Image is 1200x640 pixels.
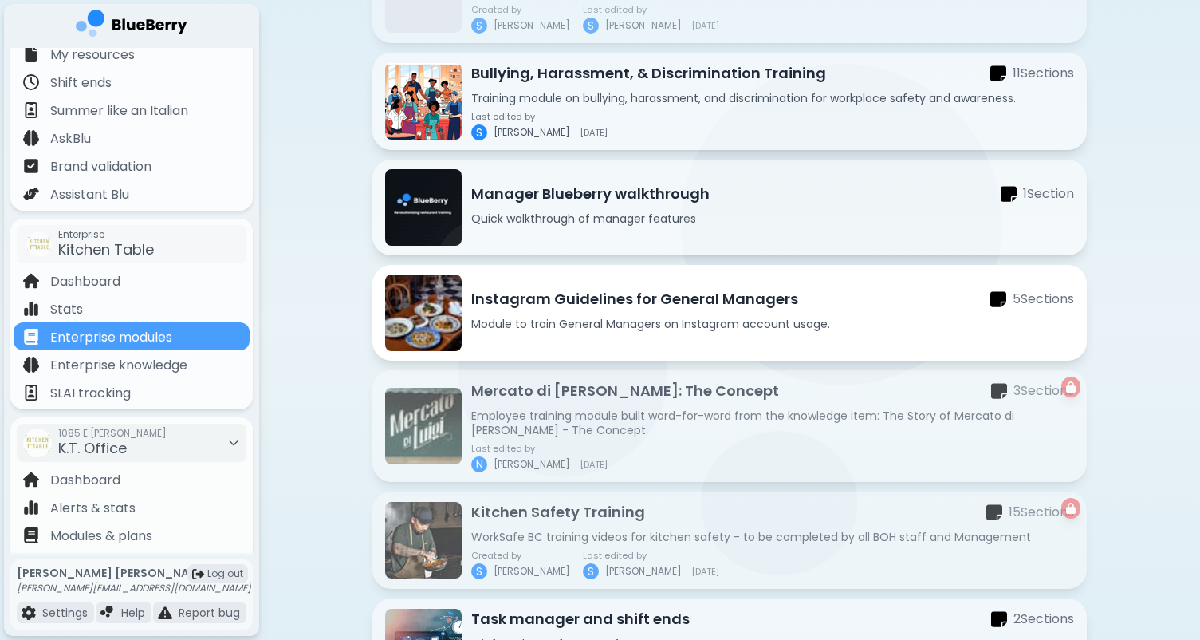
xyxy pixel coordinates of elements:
[58,438,127,458] span: K.T. Office
[494,126,570,139] span: [PERSON_NAME]
[1009,503,1074,522] p: 15 Section s
[23,472,39,488] img: file icon
[471,317,1074,331] p: Module to train General Managers on Instagram account usage.
[494,565,570,578] span: [PERSON_NAME]
[471,91,1074,105] p: Training module on bullying, harassment, and discrimination for workplace safety and awareness.
[179,606,240,620] p: Report bug
[17,582,251,595] p: [PERSON_NAME][EMAIL_ADDRESS][DOMAIN_NAME]
[471,380,779,402] p: Mercato di [PERSON_NAME]: The Concept
[50,45,135,65] p: My resources
[372,160,1087,255] a: Manager Blueberry walkthroughManager Blueberry walkthroughsections icon1SectionQuick walkthrough ...
[691,567,719,576] span: [DATE]
[23,527,39,543] img: file icon
[990,290,1006,309] img: sections icon
[471,211,1074,226] p: Quick walkthrough of manager features
[471,530,1074,544] p: WorkSafe BC training videos for kitchen safety - to be completed by all BOH staff and Management
[691,21,719,30] span: [DATE]
[471,62,826,85] p: Bullying, Harassment, & Discrimination Training
[50,300,83,319] p: Stats
[50,129,91,148] p: AskBlu
[583,5,719,14] p: Last edited by
[23,158,39,174] img: file icon
[50,272,120,291] p: Dashboard
[23,500,39,516] img: file icon
[991,610,1007,629] img: sections icon
[50,384,131,403] p: SLAI tracking
[23,357,39,373] img: file icon
[23,46,39,62] img: file icon
[471,288,798,310] p: Instagram Guidelines for General Managers
[471,608,690,630] p: Task manager and shift ends
[471,501,645,523] p: Kitchen Safety Training
[58,239,154,259] span: Kitchen Table
[372,492,1087,589] a: locked moduleKitchen Safety TrainingKitchen Safety Trainingsections icon15SectionsWorkSafe BC tra...
[50,157,151,176] p: Brand validation
[605,19,682,32] span: [PERSON_NAME]
[23,130,39,146] img: file icon
[50,185,129,204] p: Assistant Blu
[385,388,462,464] img: Mercato di Luigi: The Concept
[990,65,1006,83] img: sections icon
[476,564,482,579] span: S
[476,18,482,33] span: S
[1066,503,1076,514] img: locked module
[17,566,251,580] p: [PERSON_NAME] [PERSON_NAME]
[471,5,570,14] p: Created by
[471,444,608,453] p: Last edited by
[372,265,1087,361] a: Instagram Guidelines for General ManagersInstagram Guidelines for General Managerssections icon5S...
[23,429,52,457] img: company thumbnail
[580,460,608,469] span: [DATE]
[42,606,88,620] p: Settings
[23,273,39,289] img: file icon
[1013,290,1074,309] p: 5 Section s
[207,567,243,580] span: Log out
[50,471,120,490] p: Dashboard
[1023,184,1074,203] p: 1 Section
[471,551,570,560] p: Created by
[385,63,462,140] img: Bullying, Harassment, & Discrimination Training
[580,128,608,137] span: [DATE]
[588,18,594,33] span: S
[158,606,172,620] img: file icon
[23,102,39,118] img: file icon
[372,370,1087,482] a: locked moduleMercato di Luigi: The ConceptMercato di [PERSON_NAME]: The Conceptsections icon3Sect...
[986,504,1002,522] img: sections icon
[1013,64,1074,83] p: 11 Section s
[76,10,187,42] img: company logo
[23,301,39,317] img: file icon
[192,568,204,580] img: logout
[50,356,187,375] p: Enterprise knowledge
[26,231,52,257] img: company thumbnail
[494,19,570,32] span: [PERSON_NAME]
[22,606,36,620] img: file icon
[50,328,172,347] p: Enterprise modules
[23,186,39,202] img: file icon
[58,228,154,241] span: Enterprise
[23,74,39,90] img: file icon
[385,502,462,579] img: Kitchen Safety Training
[385,275,462,351] img: Instagram Guidelines for General Managers
[58,427,167,440] span: 1085 E [PERSON_NAME]
[121,606,145,620] p: Help
[1013,381,1074,401] p: 3 Section s
[50,499,136,518] p: Alerts & stats
[471,112,608,121] p: Last edited by
[100,606,115,620] img: file icon
[605,565,682,578] span: [PERSON_NAME]
[1066,381,1076,393] img: locked module
[50,73,112,93] p: Shift ends
[494,458,570,471] span: [PERSON_NAME]
[476,125,482,140] span: S
[1001,185,1017,203] img: sections icon
[372,53,1087,150] a: Bullying, Harassment, & Discrimination TrainingBullying, Harassment, & Discrimination Trainingsec...
[23,385,39,401] img: file icon
[471,409,1074,437] p: Employee training module built word-for-word from the knowledge item: The Story of Mercato di [PE...
[588,564,594,579] span: S
[50,527,152,546] p: Modules & plans
[385,169,462,246] img: Manager Blueberry walkthrough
